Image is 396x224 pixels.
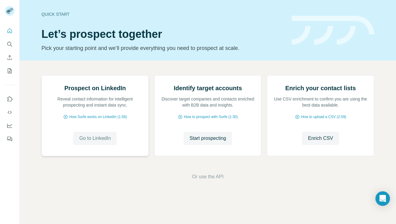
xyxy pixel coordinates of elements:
button: Feedback [5,133,15,144]
div: Open Intercom Messenger [375,191,390,206]
img: banner [292,16,374,45]
p: Reveal contact information for intelligent prospecting and instant data sync. [48,96,142,108]
p: Use CSV enrichment to confirm you are using the best data available. [273,96,368,108]
div: Quick start [41,11,284,17]
button: Use Surfe on LinkedIn [5,94,15,104]
button: Or use the API [192,173,224,180]
button: Enrich CSV [302,132,339,145]
h2: Identify target accounts [174,84,242,92]
p: Discover target companies and contacts enriched with B2B data and insights. [161,96,255,108]
span: How Surfe works on LinkedIn (1:58) [69,114,127,120]
button: Go to LinkedIn [73,132,117,145]
button: My lists [5,65,15,76]
button: Use Surfe API [5,107,15,118]
button: Dashboard [5,120,15,131]
span: Enrich CSV [308,135,333,142]
button: Search [5,39,15,50]
h2: Enrich your contact lists [285,84,356,92]
span: Go to LinkedIn [79,135,111,142]
span: How to prospect with Surfe (1:30) [184,114,238,120]
button: Start prospecting [184,132,232,145]
button: Quick start [5,25,15,36]
h2: Prospect on LinkedIn [64,84,126,92]
span: How to upload a CSV (2:59) [301,114,346,120]
span: Start prospecting [190,135,226,142]
button: Enrich CSV [5,52,15,63]
h1: Let’s prospect together [41,28,284,40]
p: Pick your starting point and we’ll provide everything you need to prospect at scale. [41,44,284,52]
